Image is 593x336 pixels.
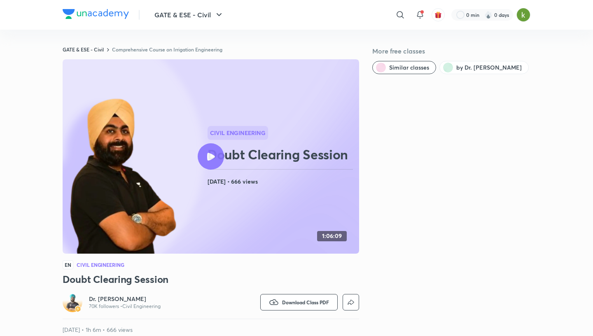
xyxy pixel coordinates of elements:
a: Avatarbadge [63,292,82,312]
span: EN [63,260,73,269]
h4: 1:06:09 [322,233,342,240]
h4: Civil Engineering [77,262,124,267]
p: 70K followers • Civil Engineering [89,303,161,310]
button: Download Class PDF [260,294,338,310]
button: by Dr. Jaspal Singh [439,61,529,74]
span: Similar classes [389,63,429,72]
img: streak [484,11,493,19]
img: badge [75,306,81,312]
a: Company Logo [63,9,129,21]
img: avatar [434,11,442,19]
img: Avatar [64,294,81,310]
button: avatar [432,8,445,21]
span: Download Class PDF [282,299,329,306]
a: Dr. [PERSON_NAME] [89,295,161,303]
button: Similar classes [372,61,436,74]
a: GATE & ESE - Civil [63,46,104,53]
p: [DATE] • 1h 6m • 666 views [63,326,359,334]
img: Company Logo [63,9,129,19]
button: GATE & ESE - Civil [149,7,229,23]
a: Comprehensive Course on Irrigation Engineering [112,46,222,53]
img: Piyush raj [516,8,530,22]
h2: Doubt Clearing Session [208,146,356,163]
span: by Dr. Jaspal Singh [456,63,522,72]
h3: Doubt Clearing Session [63,273,359,286]
h4: [DATE] • 666 views [208,176,356,187]
h5: More free classes [372,46,530,56]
